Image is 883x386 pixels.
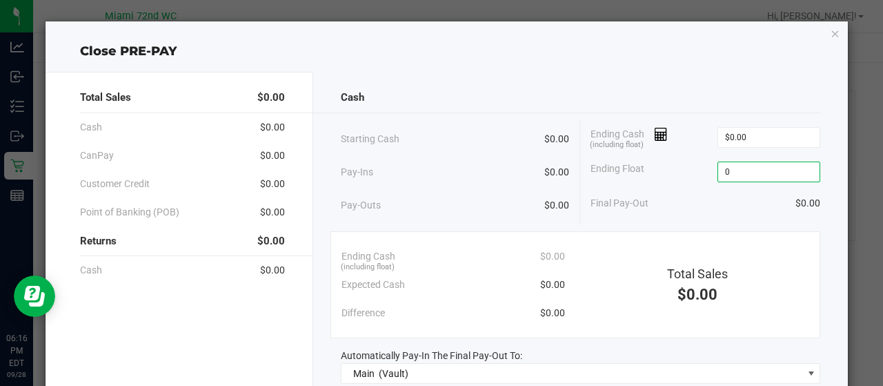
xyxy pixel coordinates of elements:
[257,90,285,106] span: $0.00
[353,368,375,379] span: Main
[590,139,644,151] span: (including float)
[341,165,373,180] span: Pay-Ins
[46,42,849,61] div: Close PRE-PAY
[260,120,285,135] span: $0.00
[341,278,405,292] span: Expected Cash
[591,196,648,211] span: Final Pay-Out
[80,148,114,163] span: CanPay
[341,306,385,320] span: Difference
[14,276,55,317] iframe: Resource center
[591,127,668,148] span: Ending Cash
[667,267,728,281] span: Total Sales
[260,205,285,220] span: $0.00
[341,262,395,273] span: (including float)
[544,165,569,180] span: $0.00
[379,368,408,379] span: (Vault)
[341,350,522,361] span: Automatically Pay-In The Final Pay-Out To:
[80,177,150,191] span: Customer Credit
[544,132,569,146] span: $0.00
[257,233,285,249] span: $0.00
[341,198,381,213] span: Pay-Outs
[80,90,131,106] span: Total Sales
[260,148,285,163] span: $0.00
[260,177,285,191] span: $0.00
[80,263,102,278] span: Cash
[540,306,565,320] span: $0.00
[260,263,285,278] span: $0.00
[80,205,179,220] span: Point of Banking (POB)
[544,198,569,213] span: $0.00
[591,162,644,182] span: Ending Float
[80,226,285,256] div: Returns
[80,120,102,135] span: Cash
[341,249,395,264] span: Ending Cash
[540,249,565,264] span: $0.00
[341,132,399,146] span: Starting Cash
[341,90,364,106] span: Cash
[677,286,717,303] span: $0.00
[540,278,565,292] span: $0.00
[795,196,820,211] span: $0.00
